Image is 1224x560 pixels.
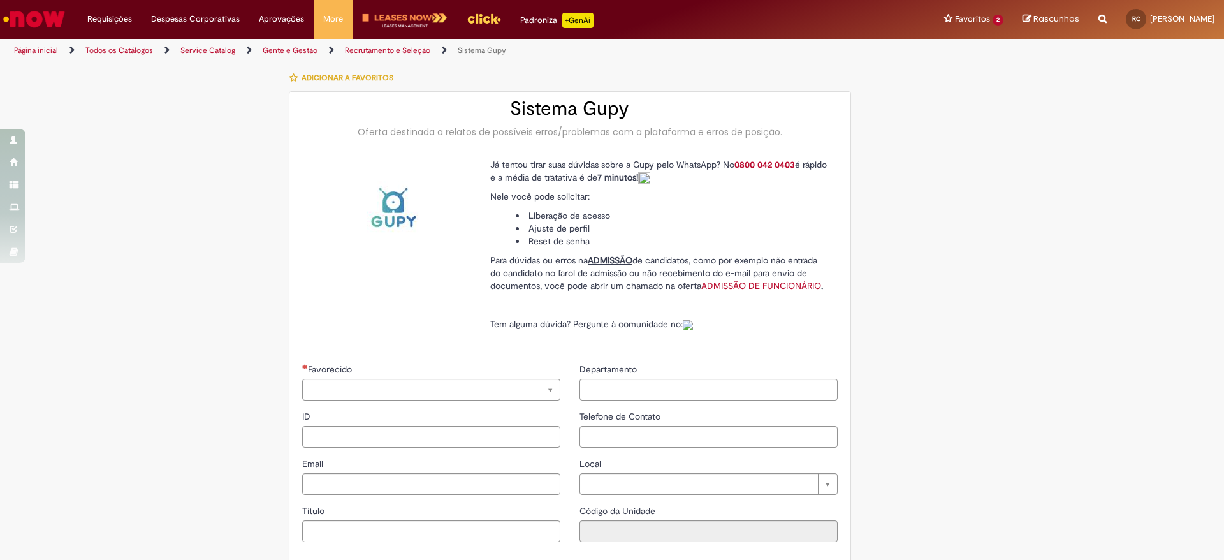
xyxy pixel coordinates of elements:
span: . [821,280,823,291]
p: Tem alguma dúvida? Pergunte à comunidade no: [490,318,828,330]
li: Ajuste de perfil [516,222,828,235]
p: Nele você pode solicitar: [490,190,828,203]
a: Todos os Catálogos [85,45,153,55]
button: Adicionar a Favoritos [289,64,400,91]
input: Código da Unidade [579,520,838,542]
a: Colabora [683,318,693,330]
a: ADMISSÃO DE FUNCIONÁRIO [701,280,821,291]
a: Rascunhos [1023,13,1079,26]
span: Telefone de Contato [579,411,663,422]
span: Adicionar a Favoritos [302,73,393,83]
input: Telefone de Contato [579,426,838,448]
a: Service Catalog [180,45,235,55]
li: Reset de senha [516,235,828,247]
p: +GenAi [562,13,594,28]
span: 2 [993,15,1003,26]
img: sys_attachment.do [638,172,650,184]
a: Recrutamento e Seleção [345,45,430,55]
a: 0800 042 0403 [734,159,795,170]
div: Oferta destinada a relatos de possíveis erros/problemas com a plataforma e erros de posição. [302,126,838,138]
img: logo-leases-transp-branco.png [362,13,448,29]
span: Local [579,458,604,469]
p: Para dúvidas ou erros na de candidatos, como por exemplo não entrada do candidato no farol de adm... [490,254,828,292]
a: Página inicial [14,45,58,55]
h2: Sistema Gupy [302,98,838,119]
span: Necessários - Favorecido [308,364,354,375]
label: Somente leitura - Código da Unidade [579,505,658,517]
a: Sistema Gupy [458,45,506,55]
strong: 7 minutos! [597,172,650,183]
span: Somente leitura - Código da Unidade [579,505,658,517]
input: ID [302,426,560,448]
p: Já tentou tirar suas dúvidas sobre a Gupy pelo WhatsApp? No é rápido e a média de tratativa é de [490,158,828,184]
input: Título [302,520,560,542]
ul: Trilhas de página [10,39,806,63]
span: Necessários [302,364,308,369]
a: Gente e Gestão [263,45,317,55]
div: Padroniza [520,13,594,28]
input: Email [302,473,560,495]
a: Limpar campo Favorecido [302,379,560,401]
span: [PERSON_NAME] [1150,13,1214,24]
span: RC [1132,15,1140,23]
span: Aprovações [259,13,304,26]
span: Rascunhos [1033,13,1079,25]
img: Sistema Gupy [357,171,425,237]
input: Departamento [579,379,838,401]
span: Favoritos [955,13,990,26]
span: Título [302,505,327,517]
img: ServiceNow [1,6,67,32]
img: click_logo_yellow_360x200.png [467,9,501,28]
span: Email [302,458,326,469]
img: sys_attachment.do [683,320,693,330]
a: Limpar campo Local [579,473,838,495]
span: Requisições [87,13,132,26]
span: Departamento [579,364,639,375]
span: More [323,13,343,26]
span: ID [302,411,313,422]
li: Liberação de acesso [516,209,828,222]
span: ADMISSÃO [588,254,632,266]
span: Despesas Corporativas [151,13,240,26]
